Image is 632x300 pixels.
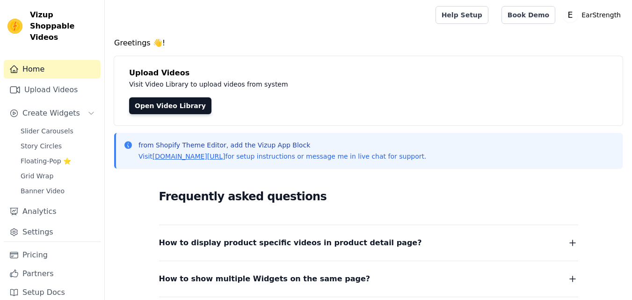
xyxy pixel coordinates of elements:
[568,10,573,20] text: E
[159,236,422,249] span: How to display product specific videos in product detail page?
[138,152,426,161] p: Visit for setup instructions or message me in live chat for support.
[114,37,623,49] h4: Greetings 👋!
[22,108,80,119] span: Create Widgets
[4,264,101,283] a: Partners
[21,186,65,196] span: Banner Video
[15,124,101,138] a: Slider Carousels
[153,153,225,160] a: [DOMAIN_NAME][URL]
[4,246,101,264] a: Pricing
[21,171,53,181] span: Grid Wrap
[501,6,555,24] a: Book Demo
[159,236,578,249] button: How to display product specific videos in product detail page?
[159,272,370,285] span: How to show multiple Widgets on the same page?
[4,202,101,221] a: Analytics
[15,139,101,153] a: Story Circles
[4,223,101,241] a: Settings
[436,6,488,24] a: Help Setup
[159,187,578,206] h2: Frequently asked questions
[4,104,101,123] button: Create Widgets
[15,184,101,198] a: Banner Video
[563,7,625,23] button: E EarStrength
[7,19,22,34] img: Vizup
[138,140,426,150] p: from Shopify Theme Editor, add the Vizup App Block
[21,141,62,151] span: Story Circles
[4,60,101,79] a: Home
[129,97,211,114] a: Open Video Library
[578,7,625,23] p: EarStrength
[21,126,73,136] span: Slider Carousels
[159,272,578,285] button: How to show multiple Widgets on the same page?
[21,156,71,166] span: Floating-Pop ⭐
[30,9,97,43] span: Vizup Shoppable Videos
[129,79,548,90] p: Visit Video Library to upload videos from system
[15,154,101,168] a: Floating-Pop ⭐
[4,80,101,99] a: Upload Videos
[15,169,101,183] a: Grid Wrap
[129,67,608,79] h4: Upload Videos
